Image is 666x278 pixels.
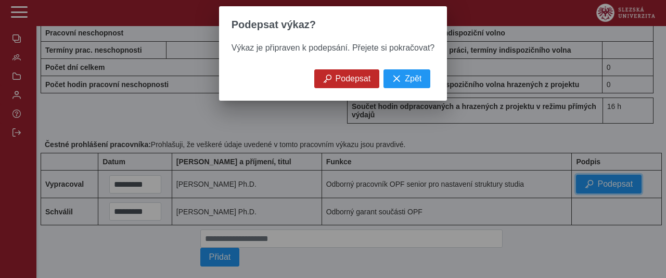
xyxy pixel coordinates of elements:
[232,19,316,31] span: Podepsat výkaz?
[405,74,421,83] span: Zpět
[314,69,380,88] button: Podepsat
[336,74,371,83] span: Podepsat
[383,69,430,88] button: Zpět
[232,43,434,52] span: Výkaz je připraven k podepsání. Přejete si pokračovat?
